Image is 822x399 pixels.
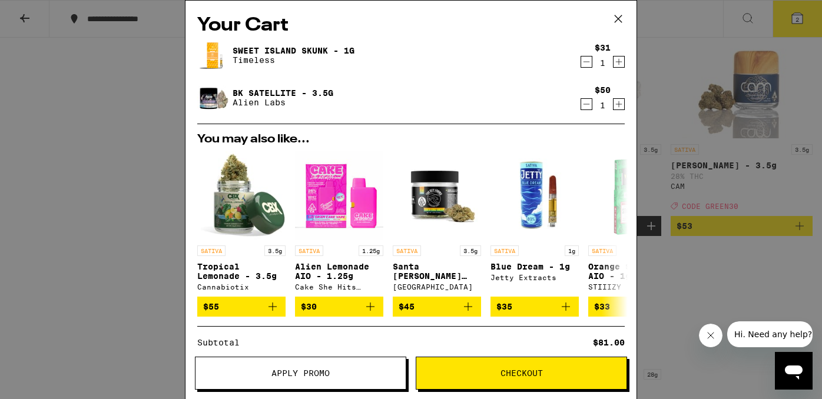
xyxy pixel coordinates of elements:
[588,151,677,297] a: Open page for Orange Sunset AIO - 1g from STIIIZY
[197,39,230,72] img: Sweet Island Skunk - 1g
[581,98,592,110] button: Decrement
[595,85,611,95] div: $50
[233,88,333,98] a: BK Satellite - 3.5g
[233,55,354,65] p: Timeless
[264,245,286,256] p: 3.5g
[301,302,317,311] span: $30
[233,98,333,107] p: Alien Labs
[775,352,813,390] iframe: Button to launch messaging window
[197,245,226,256] p: SATIVA
[588,151,677,240] img: STIIIZY - Orange Sunset AIO - 1g
[197,338,248,347] div: Subtotal
[393,262,481,281] p: Santa [PERSON_NAME] Dream - 3.5g
[598,356,625,364] div: $5.00
[197,283,286,291] div: Cannabiotix
[295,151,383,240] img: Cake She Hits Different - Alien Lemonade AIO - 1.25g
[197,81,230,114] img: BK Satellite - 3.5g
[197,151,286,240] img: Cannabiotix - Tropical Lemonade - 3.5g
[393,297,481,317] button: Add to bag
[197,12,625,39] h2: Your Cart
[595,58,611,68] div: 1
[416,357,627,390] button: Checkout
[613,98,625,110] button: Increment
[565,245,579,256] p: 1g
[197,151,286,297] a: Open page for Tropical Lemonade - 3.5g from Cannabiotix
[588,297,677,317] button: Add to bag
[399,302,415,311] span: $45
[271,369,330,377] span: Apply Promo
[699,324,722,347] iframe: Close message
[197,262,286,281] p: Tropical Lemonade - 3.5g
[613,56,625,68] button: Increment
[490,274,579,281] div: Jetty Extracts
[595,101,611,110] div: 1
[359,245,383,256] p: 1.25g
[595,43,611,52] div: $31
[295,262,383,281] p: Alien Lemonade AIO - 1.25g
[295,283,383,291] div: Cake She Hits Different
[490,151,579,240] img: Jetty Extracts - Blue Dream - 1g
[295,297,383,317] button: Add to bag
[393,245,421,256] p: SATIVA
[197,356,248,364] div: Delivery
[501,369,543,377] span: Checkout
[393,151,481,240] img: Fog City Farms - Santa Cruz Dream - 3.5g
[203,302,219,311] span: $55
[295,151,383,297] a: Open page for Alien Lemonade AIO - 1.25g from Cake She Hits Different
[460,245,481,256] p: 3.5g
[197,297,286,317] button: Add to bag
[233,46,354,55] a: Sweet Island Skunk - 1g
[593,338,625,347] div: $81.00
[295,245,323,256] p: SATIVA
[393,151,481,297] a: Open page for Santa Cruz Dream - 3.5g from Fog City Farms
[197,134,625,145] h2: You may also like...
[195,357,406,390] button: Apply Promo
[490,245,519,256] p: SATIVA
[490,262,579,271] p: Blue Dream - 1g
[581,56,592,68] button: Decrement
[490,151,579,297] a: Open page for Blue Dream - 1g from Jetty Extracts
[490,297,579,317] button: Add to bag
[588,262,677,281] p: Orange Sunset AIO - 1g
[594,302,610,311] span: $33
[496,302,512,311] span: $35
[588,245,616,256] p: SATIVA
[588,283,677,291] div: STIIIZY
[727,321,813,347] iframe: Message from company
[393,283,481,291] div: [GEOGRAPHIC_DATA]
